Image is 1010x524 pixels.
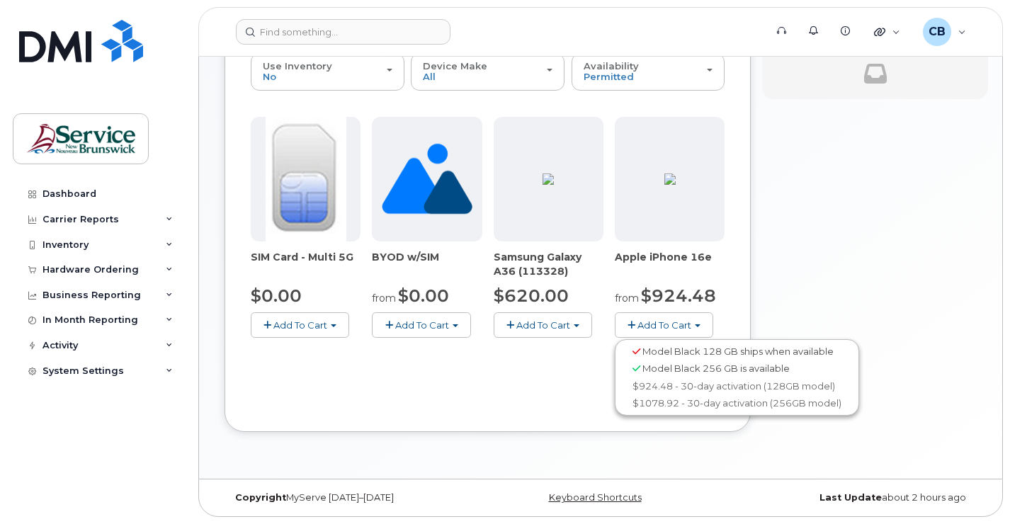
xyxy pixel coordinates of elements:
button: Add To Cart [494,312,592,337]
input: Find something... [236,19,450,45]
span: Add To Cart [637,319,691,331]
small: from [615,292,639,304]
span: All [423,71,436,82]
div: Quicklinks [864,18,910,46]
div: about 2 hours ago [726,492,977,503]
img: 00D627D4-43E9-49B7-A367-2C99342E128C.jpg [266,117,346,241]
span: $0.00 [398,285,449,306]
span: Add To Cart [273,319,327,331]
img: no_image_found-2caef05468ed5679b831cfe6fc140e25e0c280774317ffc20a367ab7fd17291e.png [382,117,472,241]
div: MyServe [DATE]–[DATE] [225,492,475,503]
span: CB [929,23,946,40]
a: Keyboard Shortcuts [549,492,642,503]
span: Model Black 128 GB ships when available [642,346,834,357]
div: BYOD w/SIM [372,250,482,278]
span: Model Black 256 GB is available [642,363,790,374]
div: Callaghan, Bernie (JPS/JSP) [913,18,976,46]
small: from [372,292,396,304]
button: Availability Permitted [572,53,725,90]
button: Device Make All [411,53,564,90]
span: Permitted [584,71,634,82]
span: Device Make [423,60,487,72]
strong: Copyright [235,492,286,503]
span: $620.00 [494,285,569,306]
img: BB80DA02-9C0E-4782-AB1B-B1D93CAC2204.png [664,173,676,185]
button: Add To Cart [372,312,470,337]
span: Add To Cart [516,319,570,331]
span: $924.48 [641,285,716,306]
button: Use Inventory No [251,53,404,90]
div: SIM Card - Multi 5G [251,250,361,278]
div: Samsung Galaxy A36 (113328) [494,250,603,278]
img: ED9FC9C2-4804-4D92-8A77-98887F1967E0.png [543,173,554,185]
strong: Last Update [819,492,882,503]
div: Apple iPhone 16e [615,250,725,278]
button: Add To Cart [251,312,349,337]
span: No [263,71,276,82]
span: Availability [584,60,639,72]
span: $0.00 [251,285,302,306]
span: Use Inventory [263,60,332,72]
a: $924.48 - 30-day activation (128GB model) [618,377,856,395]
span: Add To Cart [395,319,449,331]
a: $1078.92 - 30-day activation (256GB model) [618,394,856,412]
button: Add To Cart [615,312,713,337]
